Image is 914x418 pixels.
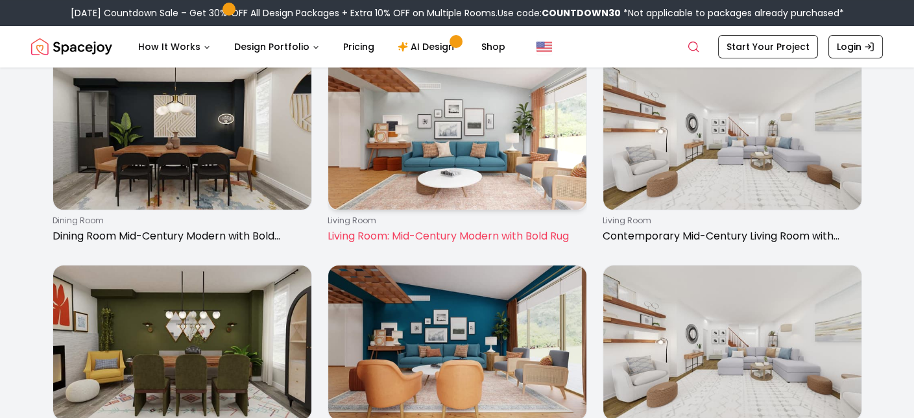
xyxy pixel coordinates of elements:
[603,55,861,210] img: Contemporary Mid-Century Living Room with Deep Seating
[621,6,844,19] span: *Not applicable to packages already purchased*
[31,34,112,60] a: Spacejoy
[31,34,112,60] img: Spacejoy Logo
[128,34,516,60] nav: Main
[328,54,587,249] a: Living Room: Mid-Century Modern with Bold Rugliving roomLiving Room: Mid-Century Modern with Bold...
[53,54,312,249] a: Dining Room Mid-Century Modern with Bold Accentsdining roomDining Room Mid-Century Modern with Bo...
[328,55,586,210] img: Living Room: Mid-Century Modern with Bold Rug
[498,6,621,19] span: Use code:
[603,228,857,244] p: Contemporary Mid-Century Living Room with Deep Seating
[387,34,468,60] a: AI Design
[71,6,844,19] div: [DATE] Countdown Sale – Get 30% OFF All Design Packages + Extra 10% OFF on Multiple Rooms.
[828,35,883,58] a: Login
[536,39,552,55] img: United States
[603,54,862,249] a: Contemporary Mid-Century Living Room with Deep Seatingliving roomContemporary Mid-Century Living ...
[31,26,883,68] nav: Global
[328,228,582,244] p: Living Room: Mid-Century Modern with Bold Rug
[603,215,857,226] p: living room
[53,55,311,210] img: Dining Room Mid-Century Modern with Bold Accents
[224,34,330,60] button: Design Portfolio
[128,34,221,60] button: How It Works
[718,35,818,58] a: Start Your Project
[328,215,582,226] p: living room
[542,6,621,19] b: COUNTDOWN30
[53,228,307,244] p: Dining Room Mid-Century Modern with Bold Accents
[53,215,307,226] p: dining room
[471,34,516,60] a: Shop
[333,34,385,60] a: Pricing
